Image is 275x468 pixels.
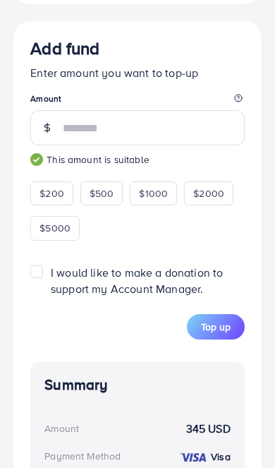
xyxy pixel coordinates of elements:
p: Enter amount you want to top-up [30,64,245,81]
span: I would like to make a donation to support my Account Manager. [51,265,223,296]
img: guide [30,153,43,166]
span: $2000 [193,186,224,200]
span: Top up [201,320,231,334]
div: Amount [44,421,79,436]
div: Payment Method [44,449,121,463]
span: $500 [90,186,114,200]
span: $200 [39,186,64,200]
span: $5000 [39,221,71,235]
legend: Amount [30,92,245,110]
button: Top up [187,314,245,340]
strong: Visa [211,450,231,464]
small: This amount is suitable [30,152,245,167]
iframe: Chat [215,404,264,457]
img: credit [179,452,207,463]
span: $1000 [139,186,168,200]
strong: 345 USD [186,421,231,437]
h4: Summary [44,376,231,394]
h3: Add fund [30,38,245,59]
